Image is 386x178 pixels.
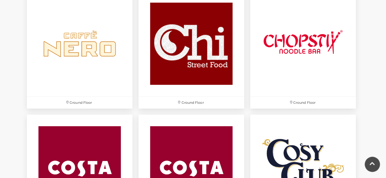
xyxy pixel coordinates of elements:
[139,97,244,109] p: Ground Floor
[250,97,356,109] p: Ground Floor
[27,97,132,109] p: Ground Floor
